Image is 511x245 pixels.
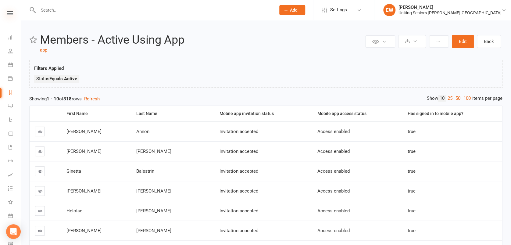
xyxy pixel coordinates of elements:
div: EW [383,4,395,16]
span: Add [290,8,298,13]
h2: Members - Active Using App [40,34,364,46]
button: Refresh [84,95,100,103]
span: true [407,188,415,194]
span: Access enabled [317,168,350,174]
span: [PERSON_NAME] [136,208,171,214]
a: 100 [462,95,472,102]
span: Balestrin [136,168,154,174]
span: [PERSON_NAME] [66,149,102,154]
div: Mobile app access status [317,111,397,116]
div: Uniting Seniors [PERSON_NAME][GEOGRAPHIC_DATA] [398,10,502,16]
div: First Name [66,111,126,116]
span: Invitation accepted [220,149,258,154]
span: Ginetta [66,168,81,174]
div: Has signed in to mobile app? [407,111,497,116]
strong: 1 - 10 [47,96,59,102]
span: Status [36,76,77,81]
strong: Filters Applied [34,66,64,71]
input: Search... [36,6,271,14]
span: Access enabled [317,188,350,194]
div: Open Intercom Messenger [6,224,21,239]
span: Access enabled [317,129,350,134]
span: true [407,168,415,174]
span: [PERSON_NAME] [136,228,171,233]
span: true [407,228,415,233]
a: Dashboard [8,31,20,45]
a: app [40,47,47,53]
span: Invitation accepted [220,168,258,174]
span: true [407,208,415,214]
button: Edit [452,35,474,48]
span: [PERSON_NAME] [66,129,102,134]
div: Show items per page [427,95,502,102]
span: [PERSON_NAME] [66,188,102,194]
span: Heloise [66,208,82,214]
span: true [407,149,415,154]
a: General attendance kiosk mode [8,210,20,223]
span: Invitation accepted [220,188,258,194]
span: Access enabled [317,149,350,154]
span: [PERSON_NAME] [136,149,171,154]
span: Access enabled [317,228,350,233]
a: Roll call kiosk mode [8,223,20,237]
span: Settings [330,3,347,17]
span: Invitation accepted [220,208,258,214]
a: 25 [446,95,454,102]
button: Add [279,5,305,15]
a: Product Sales [8,127,20,141]
strong: 318 [63,96,72,102]
span: Annoni [136,129,151,134]
div: Mobile app invitation status [220,111,307,116]
a: Calendar [8,59,20,72]
div: Last Name [136,111,209,116]
a: Reports [8,86,20,100]
span: Access enabled [317,208,350,214]
span: true [407,129,415,134]
a: People [8,45,20,59]
div: [PERSON_NAME] [398,5,502,10]
span: Invitation accepted [220,129,258,134]
span: Invitation accepted [220,228,258,233]
a: Assessments [8,168,20,182]
strong: Equals Active [49,76,77,81]
a: Payments [8,72,20,86]
a: 10 [438,95,446,102]
span: [PERSON_NAME] [136,188,171,194]
a: What's New [8,196,20,210]
a: Back [477,35,501,48]
div: Showing of rows [29,95,502,103]
span: [PERSON_NAME] [66,228,102,233]
a: 50 [454,95,462,102]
